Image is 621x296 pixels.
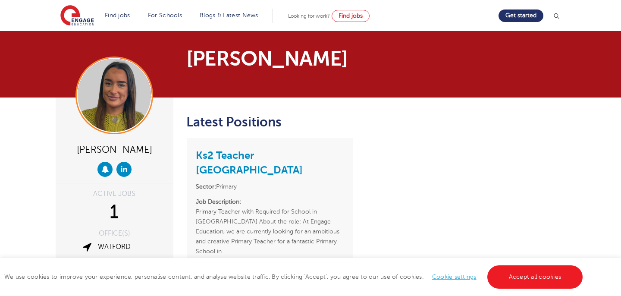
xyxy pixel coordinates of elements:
[196,182,345,192] li: Primary
[196,198,241,205] strong: Job Description:
[4,274,585,280] span: We use cookies to improve your experience, personalise content, and analyse website traffic. By c...
[200,12,258,19] a: Blogs & Latest News
[499,9,543,22] a: Get started
[196,197,345,256] p: Primary Teacher with Required for School in [GEOGRAPHIC_DATA] About the role: At Engage Education...
[186,115,522,129] h2: Latest Positions
[186,48,391,69] h1: [PERSON_NAME]
[148,12,182,19] a: For Schools
[432,274,477,280] a: Cookie settings
[62,190,167,197] div: ACTIVE JOBS
[98,243,131,251] a: Watford
[62,258,167,265] div: TEAM(S)
[62,230,167,237] div: OFFICE(S)
[196,149,303,176] a: Ks2 Teacher [GEOGRAPHIC_DATA]
[60,5,94,27] img: Engage Education
[288,13,330,19] span: Looking for work?
[62,202,167,223] div: 1
[332,10,370,22] a: Find jobs
[105,12,130,19] a: Find jobs
[62,141,167,157] div: [PERSON_NAME]
[487,265,583,289] a: Accept all cookies
[339,13,363,19] span: Find jobs
[196,183,216,190] strong: Sector:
